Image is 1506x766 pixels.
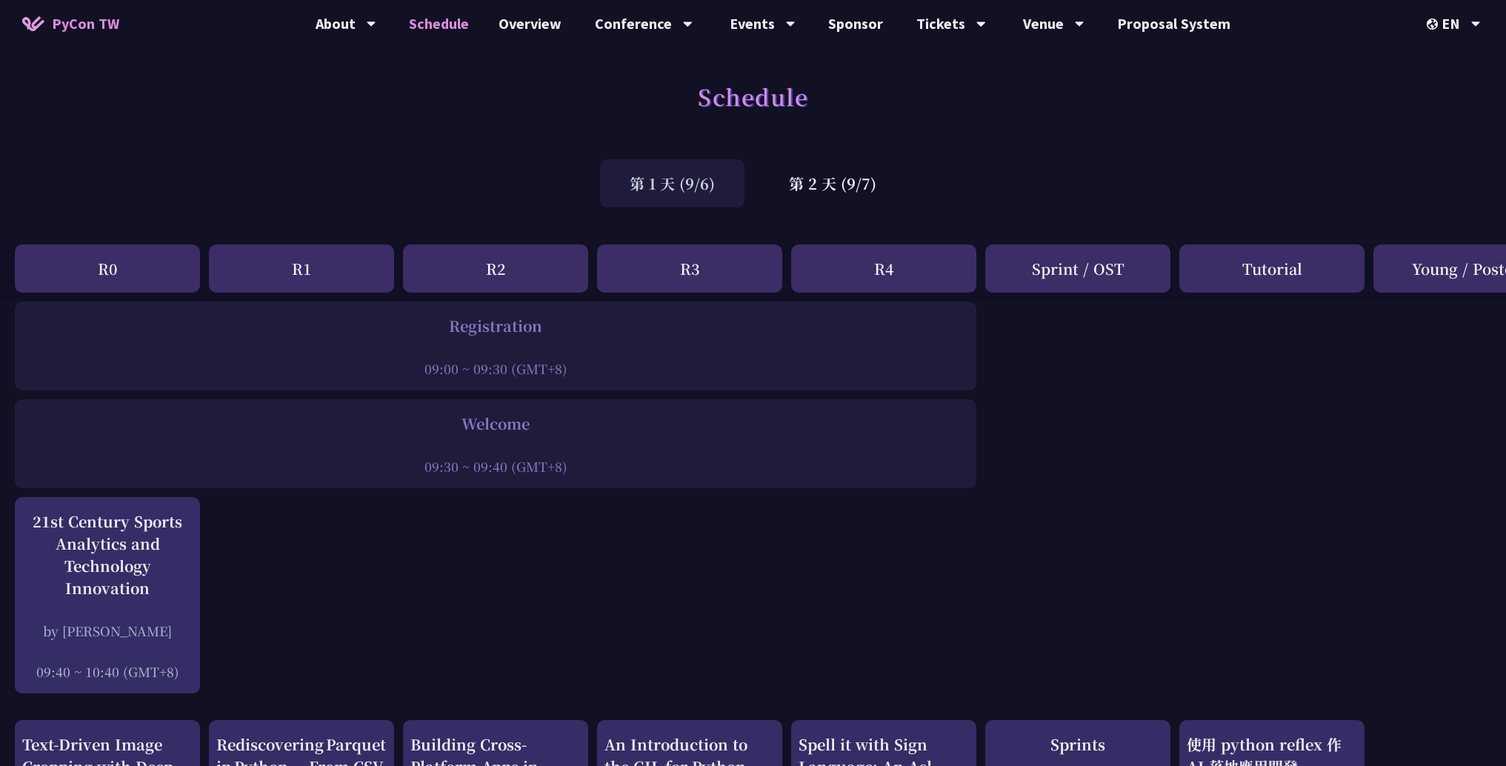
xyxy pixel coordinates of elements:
div: Welcome [22,413,969,435]
div: R4 [791,244,976,293]
div: 第 1 天 (9/6) [600,159,744,207]
div: by [PERSON_NAME] [22,622,193,640]
img: Home icon of PyCon TW 2025 [22,16,44,31]
div: Tutorial [1179,244,1365,293]
div: 21st Century Sports Analytics and Technology Innovation [22,510,193,599]
div: 09:30 ~ 09:40 (GMT+8) [22,457,969,476]
div: 09:00 ~ 09:30 (GMT+8) [22,359,969,378]
div: 第 2 天 (9/7) [759,159,906,207]
div: R3 [597,244,782,293]
div: Sprint / OST [985,244,1170,293]
div: R1 [209,244,394,293]
h1: Schedule [698,74,808,119]
div: R0 [15,244,200,293]
img: Locale Icon [1427,19,1442,30]
span: PyCon TW [52,13,119,35]
div: Registration [22,315,969,337]
div: Sprints [993,733,1163,756]
a: 21st Century Sports Analytics and Technology Innovation by [PERSON_NAME] 09:40 ~ 10:40 (GMT+8) [22,510,193,681]
a: PyCon TW [7,5,134,42]
div: 09:40 ~ 10:40 (GMT+8) [22,662,193,681]
div: R2 [403,244,588,293]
